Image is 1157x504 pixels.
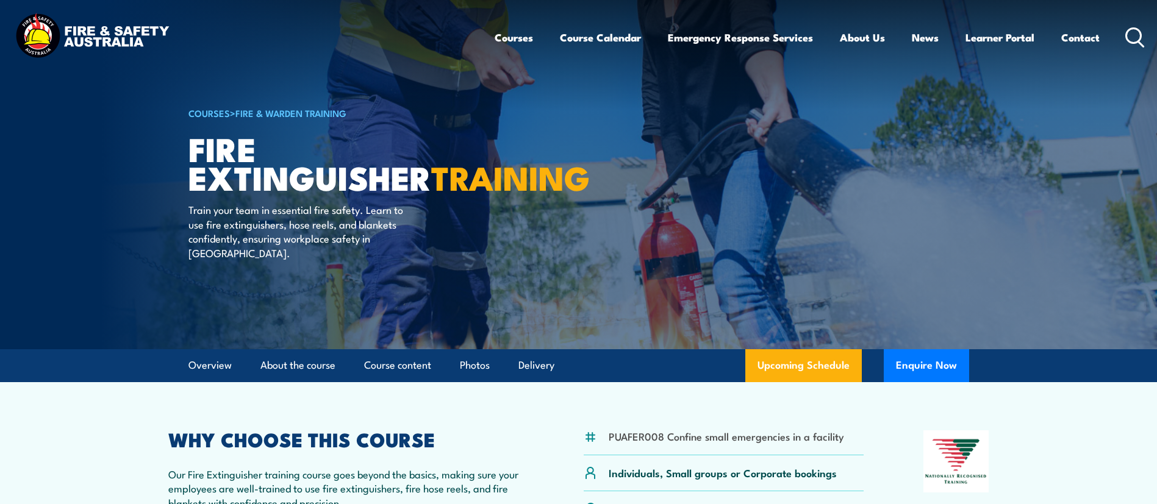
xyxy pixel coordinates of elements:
h2: WHY CHOOSE THIS COURSE [168,430,525,447]
a: News [912,21,939,54]
a: Fire & Warden Training [235,106,346,119]
a: Delivery [518,349,554,382]
li: PUAFER008 Confine small emergencies in a facility [609,429,844,443]
p: Train your team in essential fire safety. Learn to use fire extinguishers, hose reels, and blanke... [188,202,411,260]
a: Courses [495,21,533,54]
h6: > [188,105,490,120]
a: About the course [260,349,335,382]
a: Photos [460,349,490,382]
img: Nationally Recognised Training logo. [923,430,989,492]
p: Individuals, Small groups or Corporate bookings [609,466,837,480]
a: Learner Portal [965,21,1034,54]
button: Enquire Now [884,349,969,382]
h1: Fire Extinguisher [188,134,490,191]
a: Course content [364,349,431,382]
strong: TRAINING [431,151,590,202]
a: Upcoming Schedule [745,349,862,382]
a: Emergency Response Services [668,21,813,54]
a: Contact [1061,21,1100,54]
a: COURSES [188,106,230,119]
a: Course Calendar [560,21,641,54]
a: About Us [840,21,885,54]
a: Overview [188,349,232,382]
